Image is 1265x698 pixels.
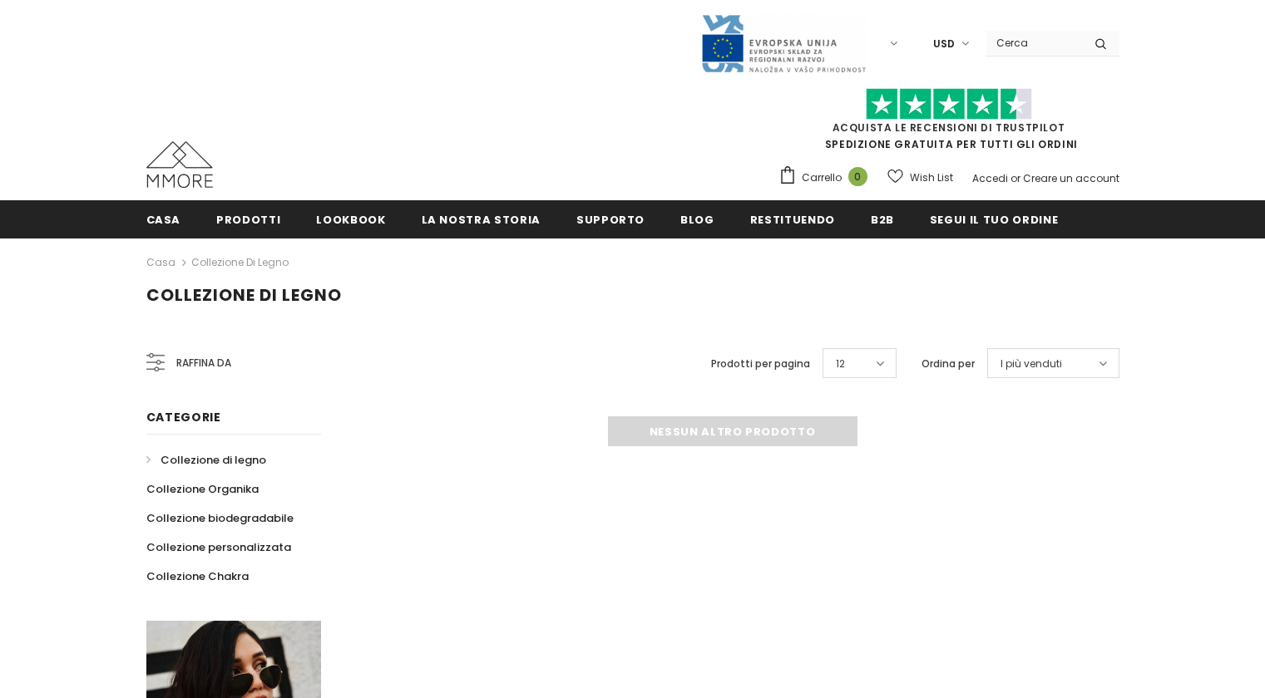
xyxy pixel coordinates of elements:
[802,170,842,186] span: Carrello
[316,200,385,238] a: Lookbook
[910,170,953,186] span: Wish List
[576,200,645,238] a: supporto
[146,253,175,273] a: Casa
[871,212,894,228] span: B2B
[316,212,385,228] span: Lookbook
[680,200,714,238] a: Blog
[933,36,955,52] span: USD
[146,445,266,474] a: Collezione di legno
[778,96,1119,151] span: SPEDIZIONE GRATUITA PER TUTTI GLI ORDINI
[146,510,294,526] span: Collezione biodegradabile
[750,212,835,228] span: Restituendo
[191,255,289,269] a: Collezione di legno
[680,212,714,228] span: Blog
[700,13,867,74] img: Javni Razpis
[161,452,266,468] span: Collezione di legno
[1011,171,1020,185] span: or
[146,562,249,591] a: Collezione Chakra
[972,171,1008,185] a: Accedi
[146,200,181,238] a: Casa
[930,200,1058,238] a: Segui il tuo ordine
[871,200,894,238] a: B2B
[146,533,291,562] a: Collezione personalizzata
[422,200,541,238] a: La nostra storia
[146,504,294,533] a: Collezione biodegradabile
[146,212,181,228] span: Casa
[146,283,342,307] span: Collezione di legno
[176,354,231,372] span: Raffina da
[930,212,1058,228] span: Segui il tuo ordine
[146,539,291,555] span: Collezione personalizzata
[146,141,213,188] img: Casi MMORE
[1023,171,1119,185] a: Creare un account
[700,36,867,50] a: Javni Razpis
[833,120,1065,135] a: Acquista le recensioni di TrustPilot
[887,163,953,192] a: Wish List
[146,409,221,425] span: Categorie
[216,212,280,228] span: Prodotti
[216,200,280,238] a: Prodotti
[146,481,259,497] span: Collezione Organika
[146,474,259,504] a: Collezione Organika
[146,568,249,584] span: Collezione Chakra
[422,212,541,228] span: La nostra storia
[711,356,810,372] label: Prodotti per pagina
[1001,356,1062,372] span: I più venduti
[922,356,975,372] label: Ordina per
[836,356,845,372] span: 12
[866,88,1032,120] img: Fidati di Pilot Stars
[576,212,645,228] span: supporto
[778,165,876,190] a: Carrello 0
[750,200,835,238] a: Restituendo
[848,167,867,186] span: 0
[986,31,1082,55] input: Search Site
